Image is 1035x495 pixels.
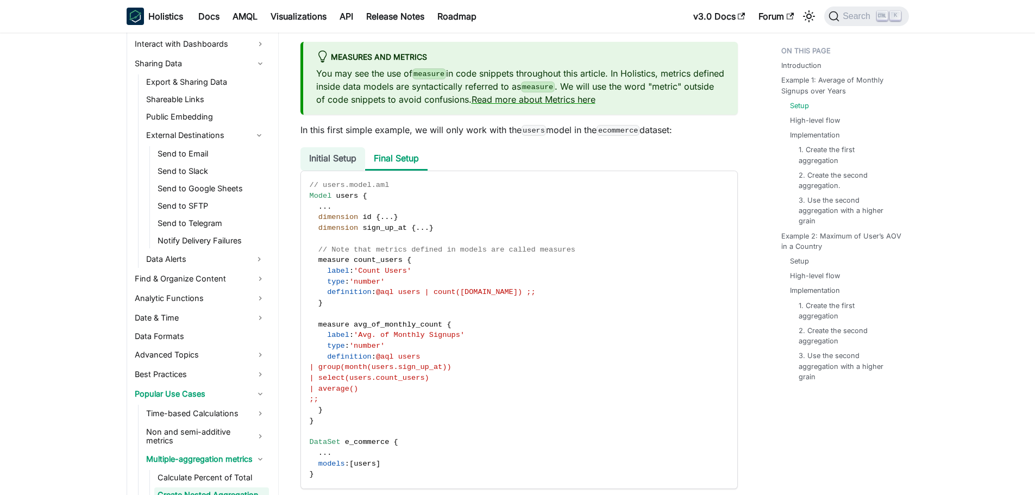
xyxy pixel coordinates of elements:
span: . [416,224,420,232]
a: Best Practices [131,366,269,383]
code: measure [521,82,555,92]
code: users [522,125,547,136]
a: Visualizations [264,8,333,25]
a: Send to SFTP [154,198,269,214]
a: Time-based Calculations [143,405,269,422]
a: Send to Google Sheets [154,181,269,196]
span: // users.model.aml [310,181,390,189]
span: [ [349,460,354,468]
span: models [318,460,345,468]
span: . [323,449,327,457]
span: @aql users | count([DOMAIN_NAME]) ;; [376,288,536,296]
a: Date & Time [131,309,269,327]
span: Search [839,11,877,21]
a: Multiple-aggregation metrics [143,450,269,468]
a: Analytic Functions [131,290,269,307]
a: Send to Telegram [154,216,269,231]
span: | select(users.count_users) [310,374,429,382]
span: : [345,278,349,286]
a: Setup [790,101,809,111]
a: Interact with Dashboards [131,35,269,53]
a: 2. Create the second aggregation [799,325,894,346]
a: Read more about Metrics here [472,94,595,105]
span: . [389,213,393,221]
span: { [411,224,416,232]
span: { [362,192,367,200]
nav: Docs sidebar [116,33,279,495]
a: v3.0 Docs [687,8,752,25]
a: Example 1: Average of Monthly Signups over Years [781,75,902,96]
a: 3. Use the second aggregation with a higher grain [799,195,894,227]
span: } [318,299,323,307]
span: users [336,192,358,200]
a: Public Embedding [143,109,269,124]
span: 'Avg. of Monthly Signups' [354,331,465,339]
a: Notify Delivery Failures [154,233,269,248]
span: definition [327,288,372,296]
a: High-level flow [790,271,840,281]
a: 3. Use the second aggregation with a higher grain [799,350,894,382]
p: In this first simple example, we will only work with the model in the dataset: [300,123,738,136]
a: Example 2: Maximum of User’s AOV in a Country [781,231,902,252]
span: . [380,213,385,221]
button: Switch between dark and light mode (currently light mode) [800,8,818,25]
a: 1. Create the first aggregation [799,145,894,165]
span: . [318,203,323,211]
code: measure [412,68,446,79]
span: measure [318,321,349,329]
span: type [327,342,345,350]
span: : [349,267,354,275]
a: Introduction [781,60,821,71]
a: External Destinations [143,127,249,144]
button: Collapse sidebar category 'External Destinations' [249,127,269,144]
span: { [394,438,398,446]
a: Setup [790,256,809,266]
span: } [310,470,314,478]
span: Model [310,192,332,200]
div: Measures and Metrics [316,51,725,65]
span: } [318,406,323,414]
a: 2. Create the second aggregation. [799,170,894,191]
a: Shareable Links [143,92,269,107]
a: Roadmap [431,8,483,25]
span: 'number' [349,342,385,350]
a: Non and semi-additive metrics [143,424,269,448]
span: } [429,224,434,232]
span: users [354,460,376,468]
a: Data Alerts [143,250,249,268]
span: 'number' [349,278,385,286]
a: Popular Use Cases [131,385,269,403]
span: . [327,203,331,211]
a: Find & Organize Content [131,270,269,287]
span: avg_of_monthly_count [354,321,442,329]
a: Send to Email [154,146,269,161]
span: : [349,331,354,339]
span: measure [318,256,349,264]
a: Implementation [790,130,840,140]
p: You may see the use of in code snippets throughout this article. In Holistics, metrics defined in... [316,67,725,106]
span: label [327,267,349,275]
span: DataSet [310,438,341,446]
code: ecommerce [597,125,639,136]
a: Data Formats [131,329,269,344]
a: High-level flow [790,115,840,126]
li: Initial Setup [300,147,365,171]
span: | average() [310,385,359,393]
span: . [318,449,323,457]
span: . [323,203,327,211]
span: | group(month(users.sign_up_at)) [310,363,451,371]
a: API [333,8,360,25]
span: id [362,213,371,221]
span: label [327,331,349,339]
a: Calculate Percent of Total [154,470,269,485]
span: ;; [310,395,318,403]
span: sign_up_at [362,224,407,232]
span: : [345,342,349,350]
span: count_users [354,256,403,264]
img: Holistics [127,8,144,25]
a: Send to Slack [154,164,269,179]
span: dimension [318,224,358,232]
kbd: K [890,11,901,21]
span: type [327,278,345,286]
span: ] [376,460,380,468]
